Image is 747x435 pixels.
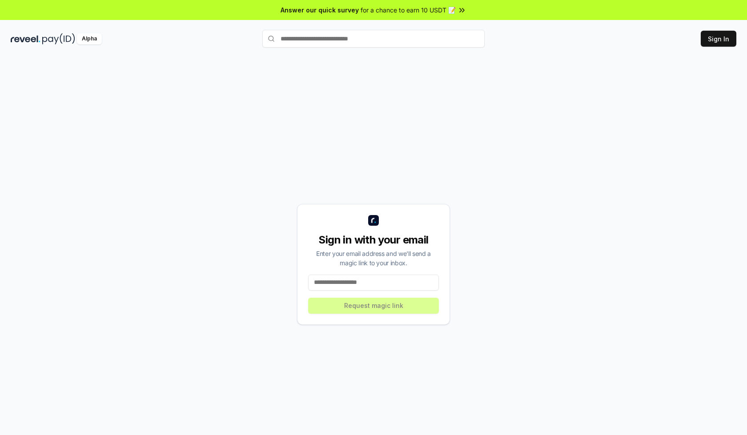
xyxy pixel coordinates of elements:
[361,5,456,15] span: for a chance to earn 10 USDT 📝
[701,31,736,47] button: Sign In
[42,33,75,44] img: pay_id
[77,33,102,44] div: Alpha
[368,215,379,226] img: logo_small
[308,233,439,247] div: Sign in with your email
[281,5,359,15] span: Answer our quick survey
[308,249,439,267] div: Enter your email address and we’ll send a magic link to your inbox.
[11,33,40,44] img: reveel_dark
